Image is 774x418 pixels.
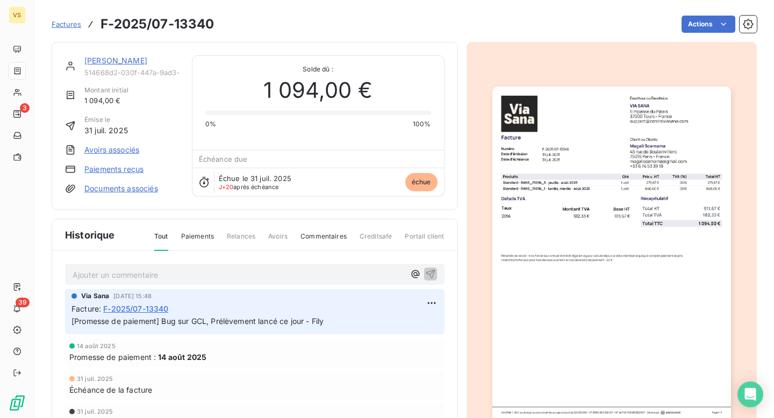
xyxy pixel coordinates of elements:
[103,303,168,314] span: F-2025/07-13340
[84,56,147,65] a: [PERSON_NAME]
[84,85,128,95] span: Montant initial
[84,145,139,155] a: Avoirs associés
[113,293,152,299] span: [DATE] 15:48
[77,376,113,382] span: 31 juil. 2025
[71,316,324,326] span: [Promesse de paiement] Bug sur GCL, Prélèvement lancé ce jour - Fily
[9,6,26,24] div: VS
[9,394,26,412] img: Logo LeanPay
[20,103,30,113] span: 3
[219,184,279,190] span: après échéance
[300,232,347,250] span: Commentaires
[77,408,113,415] span: 31 juil. 2025
[268,232,288,250] span: Avoirs
[81,291,109,301] span: Via Sana
[205,119,216,129] span: 0%
[16,298,30,307] span: 39
[360,232,392,250] span: Creditsafe
[413,119,431,129] span: 100%
[263,74,372,106] span: 1 094,00 €
[84,125,128,136] span: 31 juil. 2025
[199,155,248,163] span: Échéance due
[84,68,179,77] span: 514668d2-030f-447a-9ad3-9d556f3e2197
[219,183,234,191] span: J+20
[84,95,128,106] span: 1 094,00 €
[405,232,444,250] span: Portail client
[71,303,101,314] span: Facture :
[84,183,158,194] a: Documents associés
[205,64,431,74] span: Solde dû :
[181,232,214,250] span: Paiements
[77,343,116,349] span: 14 août 2025
[9,105,25,122] a: 3
[84,164,144,175] a: Paiements reçus
[154,232,168,251] span: Tout
[65,228,115,242] span: Historique
[69,384,152,395] span: Échéance de la facture
[158,351,206,363] span: 14 août 2025
[52,19,81,30] a: Factures
[227,232,255,250] span: Relances
[101,15,214,34] h3: F-2025/07-13340
[405,173,438,191] span: échue
[52,20,81,28] span: Factures
[219,174,291,183] span: Échue le 31 juil. 2025
[737,381,763,407] div: Open Intercom Messenger
[69,351,156,363] span: Promesse de paiement :
[84,115,128,125] span: Émise le
[682,16,735,33] button: Actions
